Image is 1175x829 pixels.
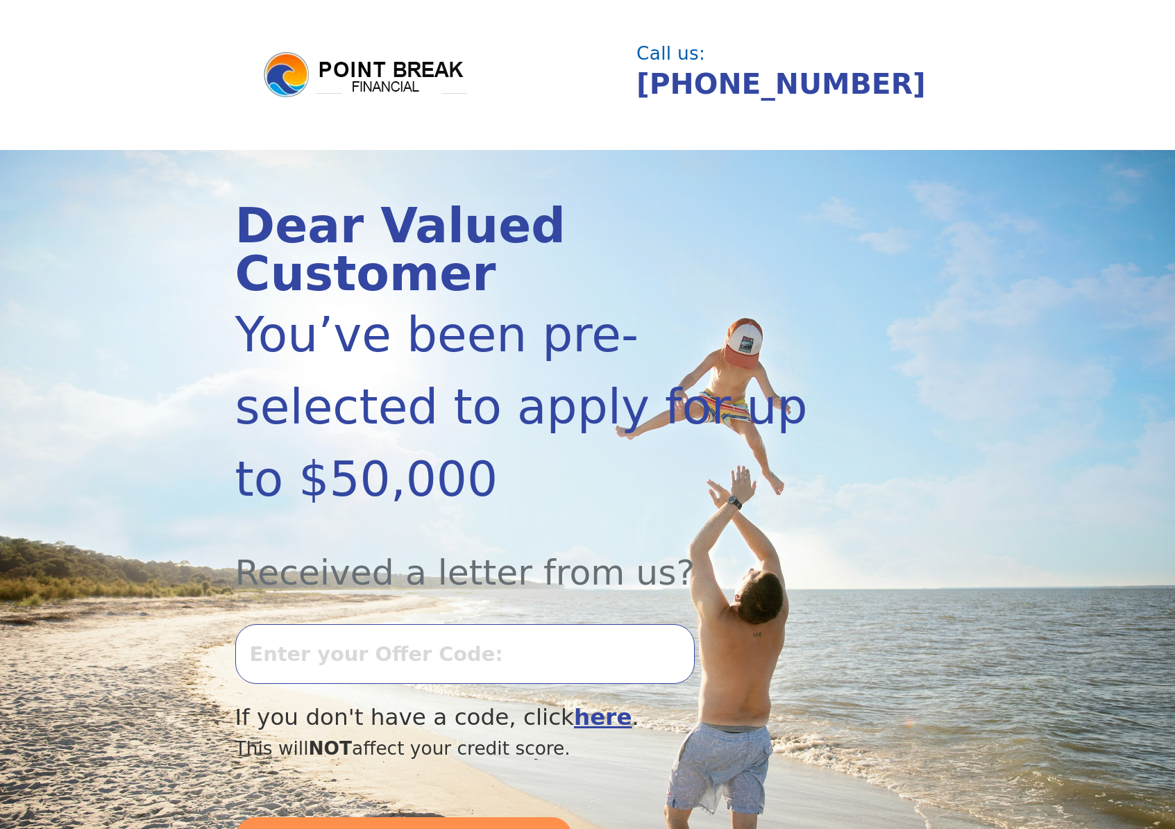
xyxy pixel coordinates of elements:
[574,704,632,730] a: here
[235,624,695,684] input: Enter your Offer Code:
[636,44,930,62] div: Call us:
[235,515,834,599] div: Received a letter from us?
[235,735,834,762] div: This will affect your credit score.
[262,50,470,100] img: logo.png
[309,737,353,759] span: NOT
[636,67,926,101] a: [PHONE_NUMBER]
[235,701,834,735] div: If you don't have a code, click .
[235,202,834,299] div: Dear Valued Customer
[235,299,834,515] div: You’ve been pre-selected to apply for up to $50,000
